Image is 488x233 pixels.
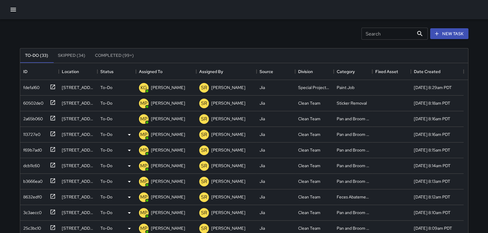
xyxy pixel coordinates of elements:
button: To-Do (33) [20,48,53,63]
div: Pan and Broom Block Faces [337,178,369,184]
div: Fixed Asset [372,63,411,80]
div: 710 Montgomery Street [62,163,94,169]
p: [PERSON_NAME] [211,178,245,184]
div: Pan and Broom Block Faces [337,131,369,137]
div: 60502de0 [21,98,43,106]
div: Clean Team [298,100,320,106]
div: Category [334,63,372,80]
p: [PERSON_NAME] [211,194,245,200]
p: SR [201,115,207,123]
p: MP [140,178,147,185]
div: 500 Pacific Avenue [62,100,94,106]
p: SR [201,100,207,107]
div: 8632edf0 [21,192,42,200]
p: [PERSON_NAME] [211,116,245,122]
div: Jia [260,84,265,90]
p: MP [140,100,147,107]
p: SR [201,225,207,232]
div: Pan and Broom Block Faces [337,210,369,216]
div: 505 Washington Street [62,131,94,137]
div: Date Created [414,63,440,80]
p: MP [140,225,147,232]
div: Assigned By [196,63,257,80]
p: To-Do [100,194,112,200]
div: 9/4/2025, 8:16am PDT [414,131,450,137]
div: Jia [260,210,265,216]
div: 500 Pacific Avenue [62,84,94,90]
p: [PERSON_NAME] [151,163,185,169]
div: Jia [260,131,265,137]
div: 2a65b060 [21,113,43,122]
p: MP [140,162,147,170]
p: KG [140,84,147,91]
div: 3c3aecc0 [21,207,42,216]
p: To-Do [100,225,112,231]
p: SR [201,162,207,170]
div: Jia [260,100,265,106]
button: New Task [430,28,468,39]
p: [PERSON_NAME] [151,225,185,231]
p: [PERSON_NAME] [151,100,185,106]
p: [PERSON_NAME] [151,210,185,216]
div: Clean Team [298,178,320,184]
p: [PERSON_NAME] [211,100,245,106]
div: 590 Washington Street [62,147,94,153]
p: SR [201,209,207,216]
div: Clean Team [298,163,320,169]
p: [PERSON_NAME] [151,178,185,184]
p: To-Do [100,210,112,216]
div: Source [260,63,273,80]
div: 410 Pacific Avenue [62,225,94,231]
p: [PERSON_NAME] [151,131,185,137]
p: [PERSON_NAME] [151,147,185,153]
div: Clean Team [298,116,320,122]
p: MP [140,147,147,154]
div: Pan and Broom Block Faces [337,116,369,122]
p: [PERSON_NAME] [151,84,185,90]
div: Location [62,63,79,80]
p: [PERSON_NAME] [151,194,185,200]
div: Pan and Broom Block Faces [337,163,369,169]
div: Sticker Removal [337,100,367,106]
div: Clean Team [298,131,320,137]
div: Paint Job [337,84,354,90]
div: Jia [260,194,265,200]
p: To-Do [100,100,112,106]
div: Jia [260,178,265,184]
div: Special Projects Team [298,84,331,90]
div: Assigned By [199,63,223,80]
div: 9/4/2025, 8:12am PDT [414,194,450,200]
p: To-Do [100,163,112,169]
p: To-Do [100,131,112,137]
div: 9/4/2025, 8:10am PDT [414,210,451,216]
div: Assigned To [136,63,196,80]
div: 9/4/2025, 8:09am PDT [414,225,452,231]
div: Location [59,63,97,80]
div: 1 Balance Street [62,194,94,200]
div: Fixed Asset [375,63,398,80]
div: Clean Team [298,225,320,231]
p: SR [201,194,207,201]
p: [PERSON_NAME] [211,131,245,137]
div: 9/4/2025, 8:15am PDT [414,147,450,153]
div: Division [295,63,334,80]
p: MP [140,115,147,123]
div: Division [298,63,313,80]
p: SR [201,131,207,138]
div: Clean Team [298,147,320,153]
p: MP [140,131,147,138]
div: ID [23,63,27,80]
div: 9/4/2025, 8:16am PDT [414,116,450,122]
p: MP [140,194,147,201]
div: dcb11c60 [21,160,40,169]
p: [PERSON_NAME] [211,210,245,216]
div: Date Created [411,63,464,80]
div: Jia [260,225,265,231]
div: Clean Team [298,210,320,216]
p: SR [201,147,207,154]
div: 113727e0 [21,129,40,137]
div: 25c3bc10 [21,223,41,231]
div: Category [337,63,355,80]
div: Status [97,63,136,80]
p: To-Do [100,116,112,122]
